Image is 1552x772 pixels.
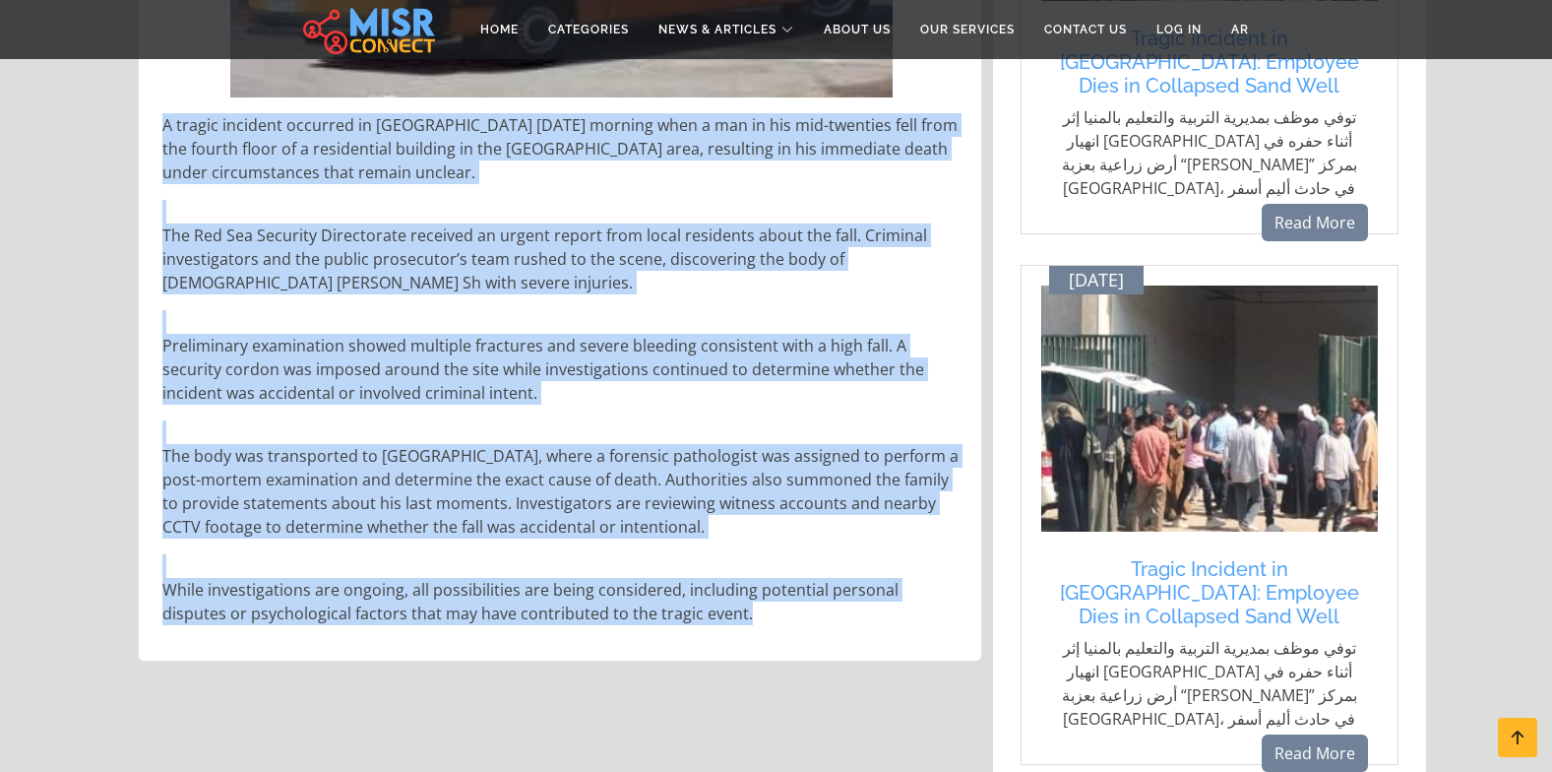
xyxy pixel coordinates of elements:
span: [DATE] [1069,270,1124,291]
a: Home [466,11,533,48]
p: Preliminary examination showed multiple fractures and severe bleeding consistent with a high fall... [162,334,962,405]
a: Our Services [905,11,1029,48]
a: News & Articles [644,11,809,48]
a: Tragic Incident in [GEOGRAPHIC_DATA]: Employee Dies in Collapsed Sand Well [1051,557,1368,628]
a: About Us [809,11,905,48]
p: The Red Sea Security Directorate received an urgent report from local residents about the fall. C... [162,224,962,294]
img: انهيار بئر رملية في المنيا يودي بحياة موظف تعليم [1041,286,1378,532]
a: Read More [1262,735,1368,772]
a: Log in [1142,11,1216,48]
a: AR [1216,11,1264,48]
a: Contact Us [1029,11,1142,48]
p: توفي موظف بمديرية التربية والتعليم بالمنيا إثر انهيار [GEOGRAPHIC_DATA] أثناء حفره في أرض زراعية ... [1051,636,1368,754]
span: News & Articles [658,21,776,38]
img: main.misr_connect [303,5,435,54]
a: Categories [533,11,644,48]
p: While investigations are ongoing, all possibilities are being considered, including potential per... [162,578,962,625]
p: A tragic incident occurred in [GEOGRAPHIC_DATA] [DATE] morning when a man in his mid-twenties fel... [162,113,962,184]
p: توفي موظف بمديرية التربية والتعليم بالمنيا إثر انهيار [GEOGRAPHIC_DATA] أثناء حفره في أرض زراعية ... [1051,105,1368,224]
p: The body was transported to [GEOGRAPHIC_DATA], where a forensic pathologist was assigned to perfo... [162,444,962,539]
a: Read More [1262,204,1368,241]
